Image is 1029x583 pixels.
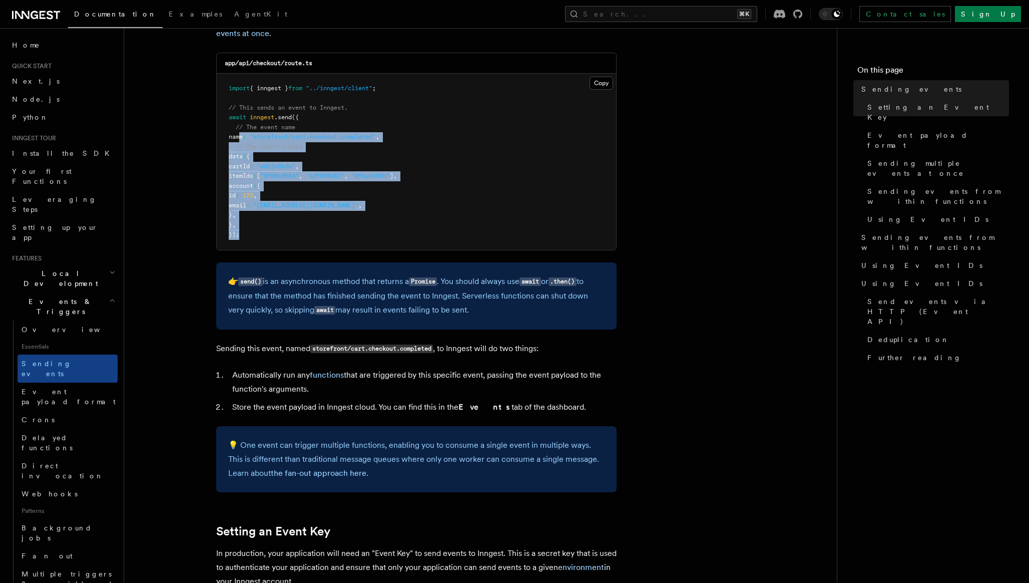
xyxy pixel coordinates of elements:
a: Setting up your app [8,218,118,246]
a: Sign Up [955,6,1021,22]
code: app/api/checkout/route.ts [225,60,312,67]
a: functions [310,370,344,380]
span: } [229,211,232,218]
span: Node.js [12,95,60,103]
span: inngest [250,114,274,121]
span: Your first Functions [12,167,72,185]
span: cartId [229,163,250,170]
li: Automatically run any that are triggered by this specific event, passing the event payload to the... [229,368,617,396]
span: : [243,133,246,140]
span: Next.js [12,77,60,85]
span: Essentials [18,339,118,355]
span: }); [229,231,239,238]
span: , [299,172,302,179]
span: [ [257,172,260,179]
span: Delayed functions [22,434,73,452]
a: Your first Functions [8,162,118,190]
span: email [229,202,246,209]
span: Using Event IDs [867,214,988,224]
span: ] [390,172,393,179]
span: data [229,153,243,160]
span: Patterns [18,503,118,519]
button: Toggle dark mode [819,8,843,20]
a: Webhooks [18,485,118,503]
span: ; [372,85,376,92]
a: Sending events [857,80,1009,98]
a: environment [558,562,604,572]
span: , [358,202,362,209]
a: Home [8,36,118,54]
a: Background jobs [18,519,118,547]
span: Sending events [22,360,72,378]
span: AgentKit [234,10,287,18]
span: { [257,182,260,189]
a: Sending events from within functions [857,228,1009,256]
a: Sending events from within functions [863,182,1009,210]
span: "0fnun498n" [351,172,390,179]
a: Python [8,108,118,126]
code: await [314,306,335,315]
a: Further reading [863,349,1009,367]
code: send() [238,277,263,286]
span: Documentation [74,10,157,18]
span: : [236,192,239,199]
span: Install the SDK [12,149,116,157]
h4: On this page [857,64,1009,80]
span: Sending events [861,84,961,94]
span: "9f08sdh84" [260,172,299,179]
a: Sending events [18,355,118,383]
a: Using Event IDs [857,274,1009,293]
code: Promise [409,277,437,286]
p: 💡 One event can trigger multiple functions, enabling you to consume a single event in multiple wa... [228,438,605,480]
span: name [229,133,243,140]
span: from [288,85,302,92]
span: : [253,182,257,189]
span: { [246,153,250,160]
span: await [229,114,246,121]
button: Copy [590,77,613,90]
span: , [232,211,236,218]
span: Overview [22,326,125,334]
a: Direct invocation [18,457,118,485]
span: , [376,133,379,140]
span: id [229,192,236,199]
a: Node.js [8,90,118,108]
span: Sending events from within functions [861,232,1009,252]
span: Direct invocation [22,462,104,480]
span: : [250,163,253,170]
span: Crons [22,416,55,424]
span: Home [12,40,40,50]
span: } [229,221,232,228]
a: Event payload format [18,383,118,411]
span: // The event's data [236,143,302,150]
span: import [229,85,250,92]
span: .send [274,114,292,121]
code: await [520,277,541,286]
span: : [253,172,257,179]
code: storefront/cart.checkout.completed [310,345,433,353]
a: Using Event IDs [857,256,1009,274]
p: Sending this event, named , to Inngest will do two things: [216,342,617,356]
span: Sending multiple events at once [867,158,1009,178]
span: Features [8,254,42,262]
a: multiple events at once [216,15,605,38]
a: Install the SDK [8,144,118,162]
span: , [393,172,397,179]
span: Send events via HTTP (Event API) [867,297,1009,327]
span: { inngest } [250,85,288,92]
a: the fan-out approach here [271,468,366,478]
span: Inngest tour [8,134,56,142]
button: Search...⌘K [565,6,757,22]
a: Delayed functions [18,429,118,457]
p: 👉 is an asynchronous method that returns a . You should always use or to ensure that the method h... [228,274,605,318]
a: Sending multiple events at once [863,154,1009,182]
span: Deduplication [867,335,949,345]
a: Setting an Event Key [216,524,330,538]
span: // The event name [236,124,295,131]
span: Event payload format [22,388,116,406]
a: Contact sales [859,6,951,22]
a: Deduplication [863,331,1009,349]
button: Events & Triggers [8,293,118,321]
li: Store the event payload in Inngest cloud. You can find this in the tab of the dashboard. [229,400,617,414]
span: Fan out [22,552,73,560]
